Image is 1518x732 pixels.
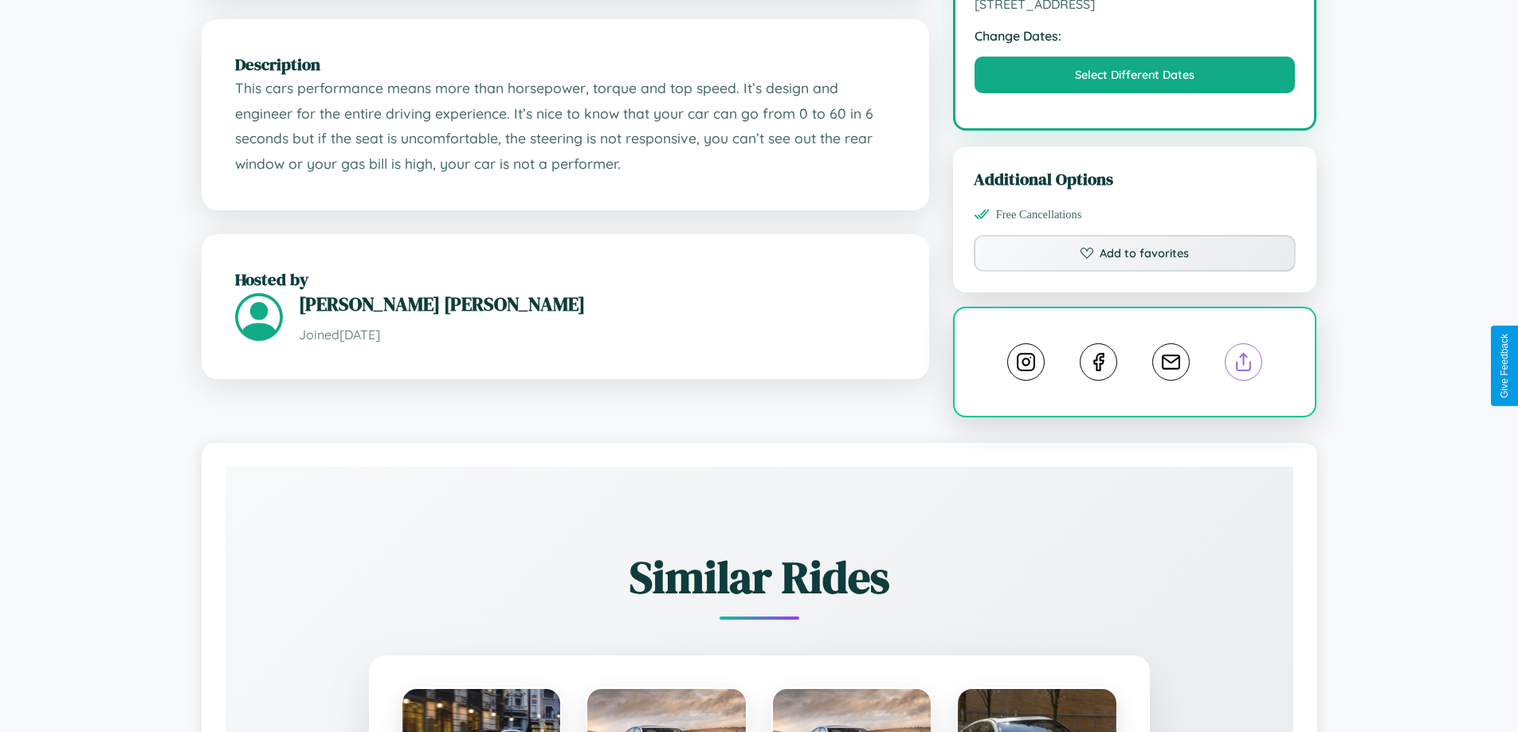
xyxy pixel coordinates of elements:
h2: Hosted by [235,268,896,291]
h2: Description [235,53,896,76]
span: Free Cancellations [996,208,1082,221]
h3: [PERSON_NAME] [PERSON_NAME] [299,291,896,317]
div: Give Feedback [1499,334,1510,398]
p: Joined [DATE] [299,323,896,346]
button: Add to favorites [974,235,1296,272]
strong: Change Dates: [975,28,1296,44]
h3: Additional Options [974,167,1296,190]
h2: Similar Rides [281,546,1238,608]
button: Select Different Dates [975,57,1296,93]
p: This cars performance means more than horsepower, torque and top speed. It’s design and engineer ... [235,76,896,177]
